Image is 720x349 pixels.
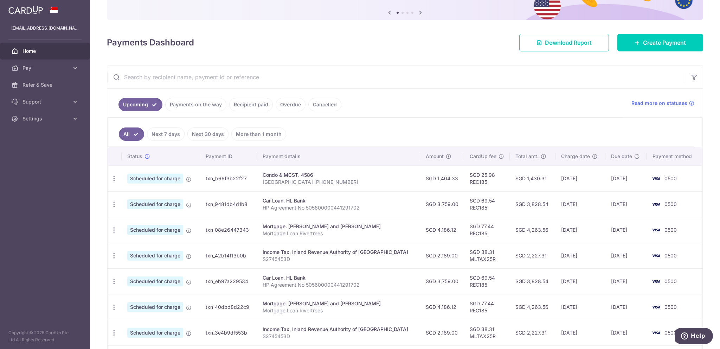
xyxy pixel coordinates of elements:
[165,98,226,111] a: Payments on the way
[675,328,713,345] iframe: Opens a widget where you can find more information
[11,25,79,32] p: [EMAIL_ADDRESS][DOMAIN_NAME]
[605,268,647,294] td: [DATE]
[229,98,273,111] a: Recipient paid
[515,153,539,160] span: Total amt.
[464,166,510,191] td: SGD 25.98 REC185
[617,34,703,51] a: Create Payment
[649,200,663,208] img: Bank Card
[276,98,306,111] a: Overdue
[605,320,647,345] td: [DATE]
[631,100,687,107] span: Read more on statuses
[545,38,592,47] span: Download Report
[107,36,194,49] h4: Payments Dashboard
[200,294,257,320] td: txn_40dbd8d22c9
[464,320,510,345] td: SGD 38.31 MLTAX25R
[631,100,694,107] a: Read more on statuses
[22,115,69,122] span: Settings
[555,191,605,217] td: [DATE]
[420,191,464,217] td: SGD 3,759.00
[649,226,663,234] img: Bank Card
[147,127,185,141] a: Next 7 days
[420,268,464,294] td: SGD 3,759.00
[200,147,257,166] th: Payment ID
[257,147,420,166] th: Payment details
[555,166,605,191] td: [DATE]
[555,268,605,294] td: [DATE]
[22,98,69,105] span: Support
[605,191,647,217] td: [DATE]
[231,127,286,141] a: More than 1 month
[107,66,686,88] input: Search by recipient name, payment id or reference
[119,127,144,141] a: All
[464,191,510,217] td: SGD 69.54 REC185
[510,320,556,345] td: SGD 2,227.31
[649,174,663,183] img: Bank Card
[127,153,142,160] span: Status
[263,256,414,263] p: S2745453D
[611,153,632,160] span: Due date
[200,243,257,268] td: txn_42b14f13b0b
[510,217,556,243] td: SGD 4,263.56
[510,191,556,217] td: SGD 3,828.54
[118,98,162,111] a: Upcoming
[664,253,677,258] span: 0500
[263,274,414,281] div: Car Loan. HL Bank
[420,217,464,243] td: SGD 4,186.12
[200,191,257,217] td: txn_9481db4d1b8
[647,147,702,166] th: Payment method
[664,175,677,181] span: 0500
[263,172,414,179] div: Condo & MCST. 4586
[664,330,677,336] span: 0500
[200,166,257,191] td: txn_b66f3b22f27
[605,294,647,320] td: [DATE]
[200,320,257,345] td: txn_3e4b9df553b
[555,217,605,243] td: [DATE]
[464,268,510,294] td: SGD 69.54 REC185
[127,225,183,235] span: Scheduled for charge
[649,329,663,337] img: Bank Card
[464,294,510,320] td: SGD 77.44 REC185
[22,81,69,88] span: Refer & Save
[127,199,183,209] span: Scheduled for charge
[263,333,414,340] p: S2745453D
[510,166,556,191] td: SGD 1,430.31
[464,243,510,268] td: SGD 38.31 MLTAX25R
[263,326,414,333] div: Income Tax. Inland Revenue Authority of [GEOGRAPHIC_DATA]
[263,300,414,307] div: Mortgage. [PERSON_NAME] and [PERSON_NAME]
[605,166,647,191] td: [DATE]
[649,277,663,286] img: Bank Card
[555,320,605,345] td: [DATE]
[8,6,43,14] img: CardUp
[263,281,414,288] p: HP Agreement No 505600000441291702
[263,204,414,211] p: HP Agreement No 505600000441291702
[426,153,444,160] span: Amount
[649,251,663,260] img: Bank Card
[127,276,183,286] span: Scheduled for charge
[664,278,677,284] span: 0500
[664,304,677,310] span: 0500
[127,302,183,312] span: Scheduled for charge
[263,197,414,204] div: Car Loan. HL Bank
[200,217,257,243] td: txn_08e26447343
[470,153,496,160] span: CardUp fee
[649,303,663,311] img: Bank Card
[643,38,686,47] span: Create Payment
[605,217,647,243] td: [DATE]
[127,251,183,261] span: Scheduled for charge
[605,243,647,268] td: [DATE]
[420,166,464,191] td: SGD 1,404.33
[420,243,464,268] td: SGD 2,189.00
[127,174,183,183] span: Scheduled for charge
[510,243,556,268] td: SGD 2,227.31
[664,201,677,207] span: 0500
[510,294,556,320] td: SGD 4,263.56
[22,48,69,55] span: Home
[127,328,183,338] span: Scheduled for charge
[187,127,229,141] a: Next 30 days
[22,64,69,71] span: Pay
[308,98,341,111] a: Cancelled
[555,294,605,320] td: [DATE]
[263,179,414,186] p: [GEOGRAPHIC_DATA] [PHONE_NUMBER]
[263,230,414,237] p: Mortgage Loan Rivertrees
